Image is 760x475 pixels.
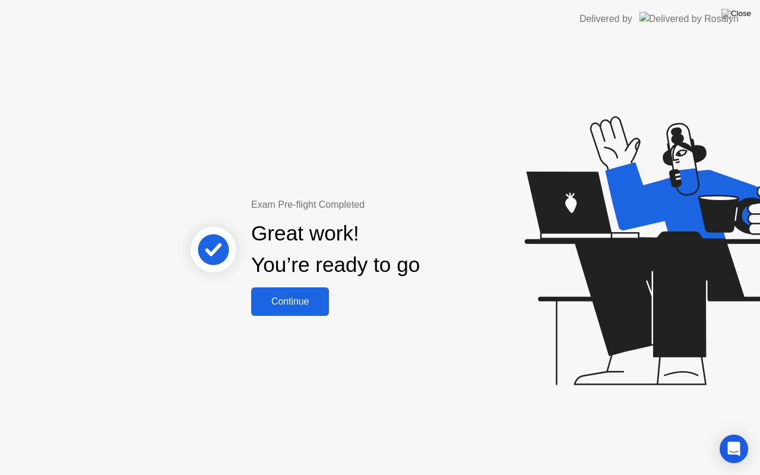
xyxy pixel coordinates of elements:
div: Delivered by [579,12,632,26]
button: Continue [251,287,329,316]
img: Close [721,9,751,18]
div: Open Intercom Messenger [720,435,748,463]
div: Continue [255,296,325,307]
img: Delivered by Rosalyn [639,12,739,26]
div: Great work! You’re ready to go [251,218,420,281]
div: Exam Pre-flight Completed [251,198,496,212]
